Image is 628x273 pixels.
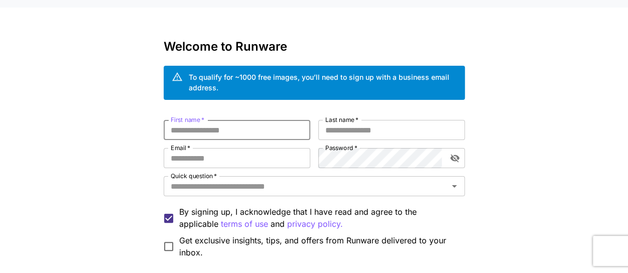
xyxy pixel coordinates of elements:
p: terms of use [221,218,268,230]
label: Last name [325,115,358,124]
p: privacy policy. [287,218,343,230]
label: Quick question [171,172,217,180]
label: First name [171,115,204,124]
span: Get exclusive insights, tips, and offers from Runware delivered to your inbox. [179,234,457,258]
label: Email [171,144,190,152]
label: Password [325,144,357,152]
div: To qualify for ~1000 free images, you’ll need to sign up with a business email address. [189,72,457,93]
button: By signing up, I acknowledge that I have read and agree to the applicable and privacy policy. [221,218,268,230]
h3: Welcome to Runware [164,40,465,54]
p: By signing up, I acknowledge that I have read and agree to the applicable and [179,206,457,230]
button: By signing up, I acknowledge that I have read and agree to the applicable terms of use and [287,218,343,230]
button: toggle password visibility [446,149,464,167]
button: Open [447,179,461,193]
